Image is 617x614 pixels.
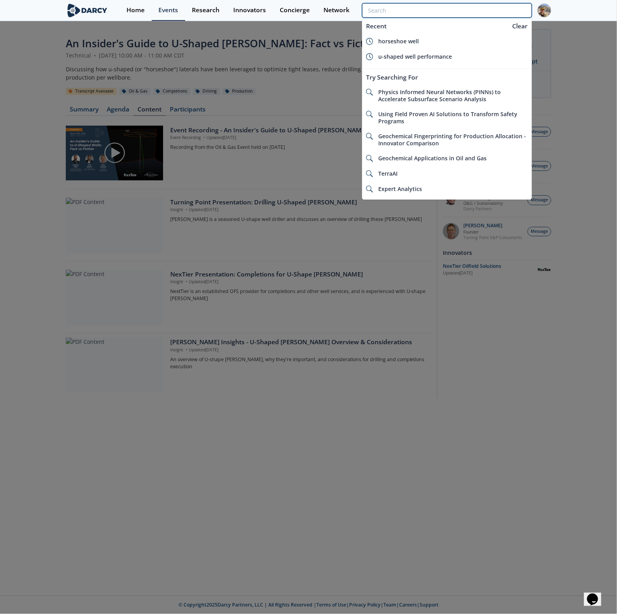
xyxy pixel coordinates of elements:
[362,3,532,18] input: Advanced Search
[66,4,109,17] img: logo-wide.svg
[378,154,487,162] span: Geochemical Applications in Oil and Gas
[323,7,349,13] div: Network
[192,7,219,13] div: Research
[378,110,517,125] span: Using Field Proven AI Solutions to Transform Safety Programs
[366,133,373,140] img: icon
[366,53,373,60] img: icon
[537,4,551,17] img: Profile
[378,88,501,103] span: Physics Informed Neural Networks (PINNs) to Accelerate Subsurface Scenario Analysis
[366,170,373,177] img: icon
[362,19,508,33] div: Recent
[362,70,532,85] div: Try Searching For
[378,170,398,177] span: TerraAI
[378,132,526,147] span: Geochemical Fingerprinting for Production Allocation - Innovator Comparison
[366,185,373,193] img: icon
[378,53,452,60] span: u-shaped well performance
[366,38,373,45] img: icon
[280,7,310,13] div: Concierge
[366,89,373,96] img: icon
[366,155,373,162] img: icon
[378,37,419,45] span: horseshoe well
[378,185,422,193] span: Expert Analytics
[158,7,178,13] div: Events
[366,111,373,118] img: icon
[233,7,266,13] div: Innovators
[584,582,609,606] iframe: chat widget
[510,22,531,31] div: Clear
[126,7,145,13] div: Home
